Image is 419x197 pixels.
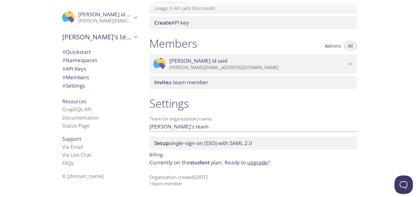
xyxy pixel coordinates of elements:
button: All [344,41,357,50]
div: Jalal id said [57,7,142,28]
span: # [62,65,66,72]
span: Setup [154,140,169,147]
span: Invite [154,79,169,86]
a: FAQ [62,160,74,167]
span: Quickstart [62,48,91,55]
div: Create API Key [149,16,357,29]
span: Namespaces [62,57,97,64]
a: upgrade [247,159,268,166]
p: Organization created [DATE] 1 team member [149,174,357,187]
div: Invite a team member [149,76,357,89]
div: Jalal id said [149,54,357,73]
a: Via Email [62,144,83,150]
div: Quickstart [57,48,142,56]
div: Members [57,73,142,82]
div: Jalal's team [57,29,142,45]
span: # [62,57,66,64]
span: Settings [62,82,85,89]
a: Status Page [62,122,90,129]
span: s [71,160,74,167]
span: Support [62,136,81,142]
span: © [DOMAIN_NAME] [62,173,104,179]
div: Team Settings [57,81,142,90]
div: Setup SSO [149,137,357,150]
iframe: Help Scout Beacon - Open [394,175,413,194]
span: [PERSON_NAME] id said [78,11,136,18]
span: API Keys [62,65,86,72]
span: single-sign-on (SSO) with SAML 2.0 [154,140,252,147]
p: [PERSON_NAME][EMAIL_ADDRESS][DOMAIN_NAME] [169,65,346,71]
div: API Keys [57,65,142,73]
h1: Settings [149,97,357,110]
span: Ready to ? [225,159,270,166]
h1: Members [149,37,197,50]
p: [PERSON_NAME][EMAIL_ADDRESS][DOMAIN_NAME] [78,18,132,24]
span: Resources [62,98,86,105]
span: # [62,48,66,55]
span: # [62,74,66,81]
a: Via Live Chat [62,152,91,158]
div: Namespaces [57,56,142,65]
label: Team (or organization) name: [149,116,213,121]
button: Admins [321,41,344,50]
span: a team member [154,79,208,86]
a: Documentation [62,114,99,121]
span: # [62,82,66,89]
span: API key [154,19,189,26]
p: Currently on the plan. [149,159,357,167]
span: Members [62,74,89,81]
span: student [190,159,210,166]
span: Create [154,19,171,26]
p: Billing: [149,150,357,159]
span: [PERSON_NAME] id said [169,57,227,64]
span: [PERSON_NAME]'s team [62,33,132,41]
a: GraphQL API [62,106,92,113]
